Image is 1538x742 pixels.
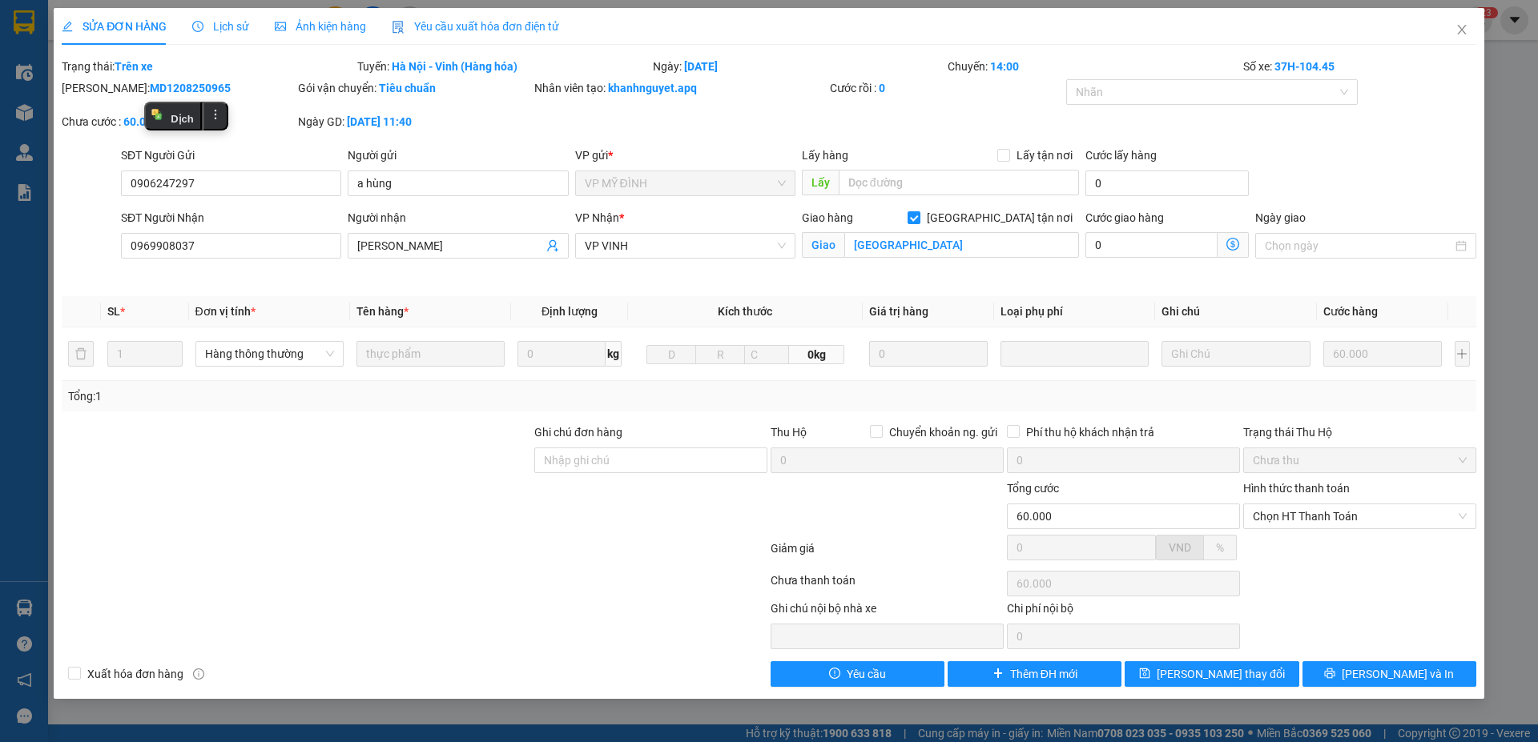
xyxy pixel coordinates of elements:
span: Thu Hộ [771,426,807,439]
span: Cước hàng [1323,305,1378,318]
span: Định lượng [542,305,598,318]
input: Cước giao hàng [1085,232,1218,258]
span: % [1216,541,1224,554]
input: Cước lấy hàng [1085,170,1249,196]
span: SỬA ĐƠN HÀNG [62,20,167,33]
img: icon [392,21,405,34]
span: clock-circle [192,21,203,32]
div: Ngày GD: [298,113,531,130]
b: Hà Nội - Vinh (Hàng hóa) [392,60,517,73]
span: Chuyển khoản ng. gửi [883,423,1004,441]
span: save [1139,668,1150,680]
span: dollar-circle [1226,238,1239,251]
b: 14:00 [990,60,1019,73]
input: 0 [1323,341,1443,367]
span: Yêu cầu xuất hóa đơn điện tử [392,20,559,33]
b: 60.000 [123,115,159,128]
div: Chuyến: [946,58,1242,75]
span: Chọn HT Thanh Toán [1253,504,1467,528]
span: Ảnh kiện hàng [275,20,366,33]
b: [DATE] [684,60,718,73]
th: Ghi chú [1155,296,1316,327]
span: Kích thước [718,305,772,318]
button: plus [1455,341,1470,367]
span: Đơn vị tính [195,305,256,318]
div: Gói vận chuyển: [298,79,531,97]
b: MD1208250965 [150,82,231,94]
input: Ngày giao [1265,237,1451,255]
input: Ghi Chú [1162,341,1310,367]
input: Dọc đường [839,170,1079,195]
th: Loại phụ phí [994,296,1155,327]
button: exclamation-circleYêu cầu [771,661,944,687]
span: [PERSON_NAME] thay đổi [1157,665,1285,683]
span: 0kg [789,345,843,364]
div: Giảm giá [769,539,1005,568]
input: Ghi chú đơn hàng [534,447,767,473]
span: [GEOGRAPHIC_DATA] tận nơi [920,209,1079,227]
span: Phí thu hộ khách nhận trả [1020,423,1161,441]
span: Tên hàng [356,305,409,318]
button: save[PERSON_NAME] thay đổi [1125,661,1298,687]
input: 0 [869,341,988,367]
span: picture [275,21,286,32]
b: 37H-104.45 [1274,60,1335,73]
span: Chưa thu [1253,448,1467,472]
input: Giao tận nơi [844,232,1079,258]
span: Yêu cầu [847,665,886,683]
div: Người gửi [348,146,568,164]
span: Hàng thông thường [205,342,334,366]
span: Lịch sử [192,20,249,33]
span: Giao hàng [802,211,853,224]
div: Tuyến: [356,58,651,75]
button: delete [68,341,94,367]
label: Cước lấy hàng [1085,149,1157,162]
span: Xuất hóa đơn hàng [81,665,190,683]
div: Chi phí nội bộ [1007,600,1240,624]
span: printer [1324,668,1335,680]
span: Lấy tận nơi [1010,146,1079,164]
input: R [695,345,745,364]
span: user-add [546,239,559,252]
input: D [646,345,696,364]
label: Ghi chú đơn hàng [534,426,622,439]
b: [DATE] 11:40 [347,115,412,128]
div: Số xe: [1242,58,1478,75]
div: SĐT Người Gửi [121,146,341,164]
span: edit [62,21,73,32]
label: Hình thức thanh toán [1243,482,1350,495]
label: Cước giao hàng [1085,211,1164,224]
div: Tổng: 1 [68,387,594,405]
button: plusThêm ĐH mới [948,661,1121,687]
button: printer[PERSON_NAME] và In [1302,661,1476,687]
span: VP VINH [585,234,786,258]
div: SĐT Người Nhận [121,209,341,227]
span: VP Nhận [575,211,619,224]
div: Nhân viên tạo: [534,79,827,97]
div: Ghi chú nội bộ nhà xe [771,600,1004,624]
div: [PERSON_NAME]: [62,79,295,97]
div: Ngày: [651,58,947,75]
span: VP MỸ ĐÌNH [585,171,786,195]
span: Tổng cước [1007,482,1059,495]
div: Người nhận [348,209,568,227]
span: kg [606,341,622,367]
div: Chưa cước : [62,113,295,130]
span: info-circle [193,668,204,680]
label: Ngày giao [1255,211,1306,224]
div: Trạng thái Thu Hộ [1243,423,1476,441]
div: Chưa thanh toán [769,572,1005,600]
b: Trên xe [115,60,153,73]
div: VP gửi [575,146,795,164]
span: exclamation-circle [829,668,840,680]
button: Close [1439,8,1484,53]
span: Lấy hàng [802,149,848,162]
span: Giá trị hàng [869,305,928,318]
span: plus [992,668,1004,680]
span: VND [1169,541,1191,554]
span: Thêm ĐH mới [1010,665,1077,683]
b: khanhnguyet.apq [608,82,697,94]
input: C [744,345,789,364]
span: SL [107,305,120,318]
input: VD: Bàn, Ghế [356,341,505,367]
